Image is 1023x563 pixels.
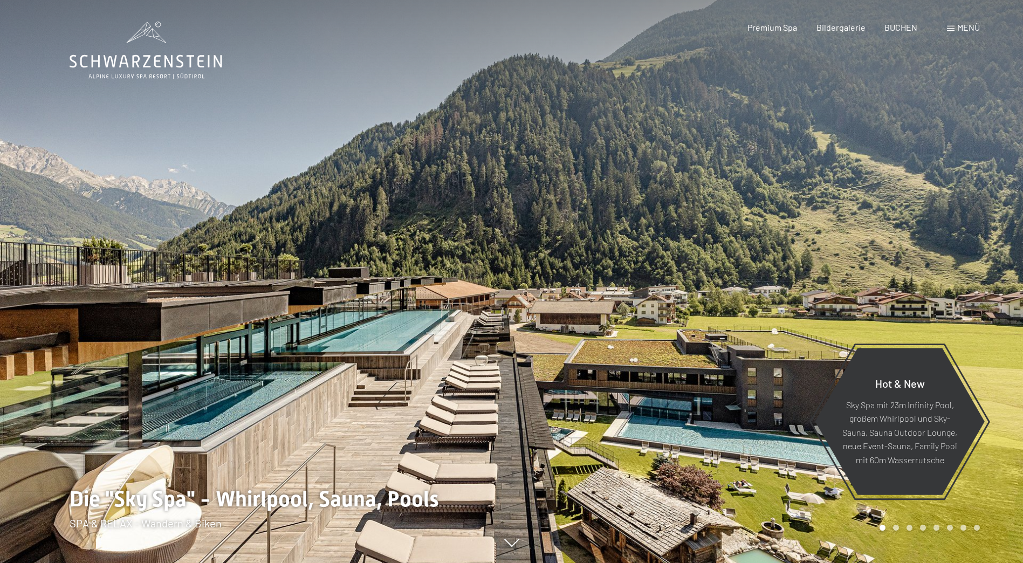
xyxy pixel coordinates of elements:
div: Carousel Page 1 (Current Slide) [880,525,885,531]
div: Carousel Pagination [876,525,980,531]
a: Hot & New Sky Spa mit 23m Infinity Pool, großem Whirlpool und Sky-Sauna, Sauna Outdoor Lounge, ne... [814,347,985,496]
div: Carousel Page 6 [947,525,953,531]
div: Carousel Page 2 [893,525,899,531]
div: Carousel Page 5 [933,525,939,531]
div: Carousel Page 8 [974,525,980,531]
a: Premium Spa [747,22,797,32]
a: Bildergalerie [816,22,866,32]
span: Menü [957,22,980,32]
div: Carousel Page 7 [960,525,966,531]
span: Hot & New [875,376,925,389]
div: Carousel Page 3 [907,525,912,531]
a: BUCHEN [884,22,917,32]
div: Carousel Page 4 [920,525,926,531]
p: Sky Spa mit 23m Infinity Pool, großem Whirlpool und Sky-Sauna, Sauna Outdoor Lounge, neue Event-S... [841,397,958,466]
